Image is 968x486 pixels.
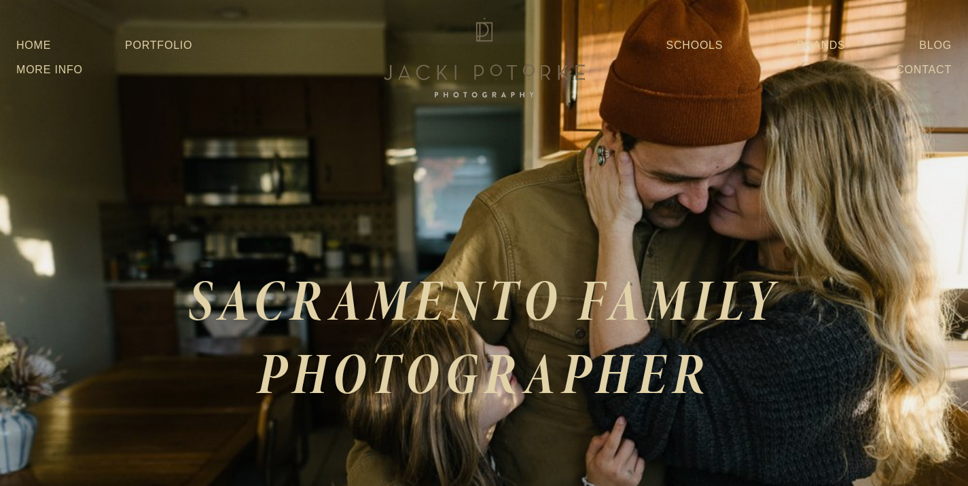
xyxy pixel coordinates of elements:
[376,14,593,101] img: Jacki Potorke Sacramento Family Photographer
[666,33,723,58] a: Schools
[188,261,795,413] em: SACRAMENTO FAMILY PHOTOGRAPHER
[16,33,51,58] a: Home
[896,58,952,82] a: Contact
[797,33,845,58] a: Brands
[919,33,952,58] a: Blog
[125,39,192,51] a: Portfolio
[16,58,83,82] a: More Info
